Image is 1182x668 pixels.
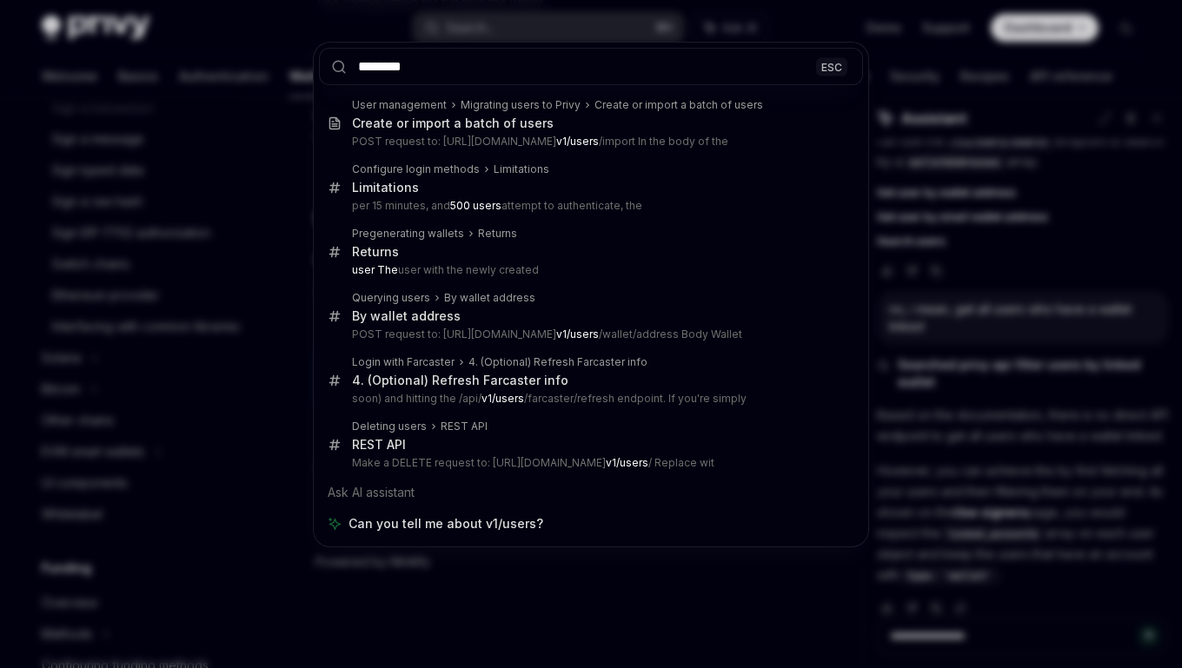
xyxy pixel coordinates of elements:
div: ESC [816,57,847,76]
div: REST API [441,420,488,433]
div: Configure login methods [352,162,480,176]
b: v1/users [556,327,599,341]
p: POST request to: [URL][DOMAIN_NAME] /wallet/address Body Wallet [352,327,827,341]
span: Can you tell me about v1/users? [349,515,543,532]
div: By wallet address [352,308,461,324]
b: user The [352,263,398,276]
b: 500 users [450,199,501,212]
b: v1/users [481,392,524,405]
div: Limitations [352,180,419,195]
div: Returns [478,227,517,241]
b: v1/users [606,456,648,469]
div: User management [352,98,447,112]
div: Migrating users to Privy [461,98,581,112]
div: REST API [352,437,406,453]
div: Querying users [352,291,430,305]
div: Deleting users [352,420,427,433]
b: v1/users [556,135,599,148]
p: POST request to: [URL][DOMAIN_NAME] /import In the body of the [352,135,827,149]
div: 4. (Optional) Refresh Farcaster info [352,373,568,388]
p: soon) and hitting the /api/ /farcaster/refresh endpoint. If you're simply [352,392,827,406]
p: user with the newly created [352,263,827,277]
div: Pregenerating wallets [352,227,464,241]
p: per 15 minutes, and attempt to authenticate, the [352,199,827,213]
div: Ask AI assistant [319,477,863,508]
div: Returns [352,244,399,260]
div: By wallet address [444,291,535,305]
div: Create or import a batch of users [352,116,554,131]
div: Limitations [494,162,549,176]
div: Create or import a batch of users [594,98,763,112]
div: Login with Farcaster [352,355,455,369]
p: Make a DELETE request to: [URL][DOMAIN_NAME] / Replace wit [352,456,827,470]
div: 4. (Optional) Refresh Farcaster info [468,355,647,369]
